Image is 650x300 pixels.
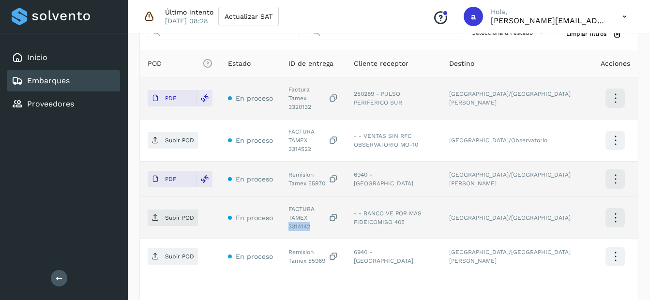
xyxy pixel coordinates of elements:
p: abigail.parra@tamex.mx [491,16,607,25]
span: En proceso [236,175,273,183]
div: Remision Tamex 55969 [288,248,338,265]
span: Cliente receptor [354,59,408,69]
p: Hola, [491,8,607,16]
div: Embarques [7,70,120,91]
span: En proceso [236,214,273,222]
a: Proveedores [27,99,74,108]
p: [DATE] 08:28 [165,16,208,25]
td: [GEOGRAPHIC_DATA]/[GEOGRAPHIC_DATA][PERSON_NAME] [441,77,593,120]
span: En proceso [236,253,273,260]
div: Reemplazar POD [196,171,212,187]
span: En proceso [236,94,273,102]
td: 6940 - [GEOGRAPHIC_DATA] [346,239,441,274]
span: POD [148,59,212,69]
p: PDF [165,95,176,102]
div: Proveedores [7,93,120,115]
button: PDF [148,171,196,187]
span: ID de entrega [288,59,333,69]
td: - - BANCO VE POR MAS FIDEICOMISO 405 [346,197,441,239]
div: Reemplazar POD [196,90,212,106]
p: Subir POD [165,253,194,260]
span: Destino [449,59,474,69]
p: PDF [165,176,176,182]
button: Limpiar filtros [559,25,630,43]
span: Estado [228,59,251,69]
td: [GEOGRAPHIC_DATA]/[GEOGRAPHIC_DATA][PERSON_NAME] [441,162,593,197]
p: Último intento [165,8,213,16]
td: [GEOGRAPHIC_DATA]/[GEOGRAPHIC_DATA] [441,197,593,239]
td: 250289 - PULSO PERIFERICO SUR [346,77,441,120]
td: - - VENTAS SIN RFC OBSERVATORIO MO-10 [346,120,441,162]
button: Subir POD [148,132,198,149]
span: Limpiar filtros [566,30,606,38]
a: Embarques [27,76,70,85]
div: FACTURA TAMEX 3314142 [288,205,338,231]
div: Factura Tamex 3320132 [288,85,338,111]
p: Subir POD [165,137,194,144]
button: PDF [148,90,196,106]
div: Inicio [7,47,120,68]
span: Acciones [601,59,630,69]
button: Subir POD [148,248,198,265]
a: Inicio [27,53,47,62]
button: Subir POD [148,210,198,226]
td: [GEOGRAPHIC_DATA]/Observatorio [441,120,593,162]
span: En proceso [236,136,273,144]
div: FACTURA TAMEX 3314522 [288,127,338,153]
span: Actualizar SAT [225,13,272,20]
td: [GEOGRAPHIC_DATA]/[GEOGRAPHIC_DATA][PERSON_NAME] [441,239,593,274]
td: 6940 - [GEOGRAPHIC_DATA] [346,162,441,197]
button: Actualizar SAT [218,7,279,26]
div: Remision Tamex 55970 [288,170,338,188]
p: Subir POD [165,214,194,221]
